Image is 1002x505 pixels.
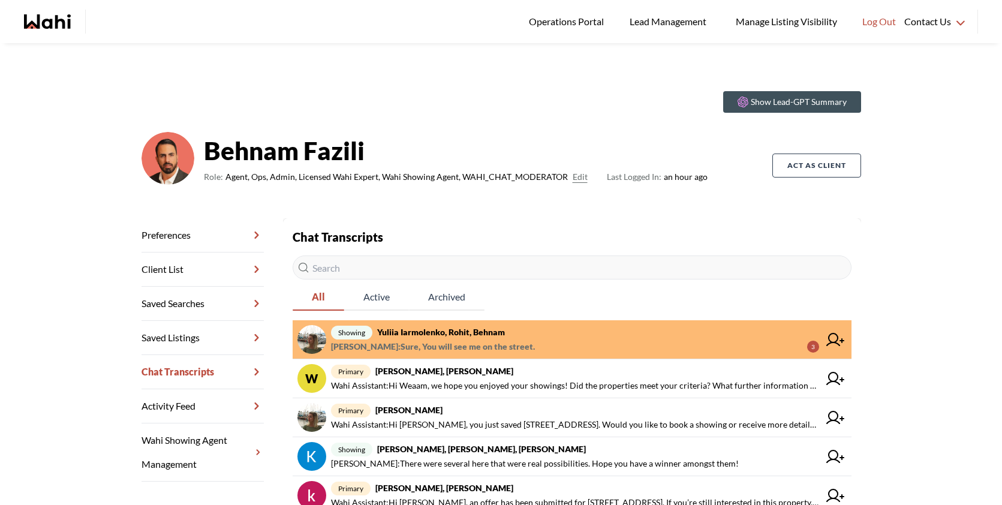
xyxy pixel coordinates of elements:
[344,284,409,311] button: Active
[24,14,71,29] a: Wahi homepage
[607,172,661,182] span: Last Logged In:
[573,170,588,184] button: Edit
[344,284,409,309] span: Active
[331,326,372,339] span: showing
[293,437,851,476] a: showing[PERSON_NAME], [PERSON_NAME], [PERSON_NAME][PERSON_NAME]:There were several here that were...
[377,327,505,337] strong: Yuliia Iarmolenko, Rohit, Behnam
[331,456,739,471] span: [PERSON_NAME] : There were several here that were real possibilities. Hope you have a winner amon...
[142,132,194,185] img: cf9ae410c976398e.png
[607,170,708,184] span: an hour ago
[331,482,371,495] span: primary
[297,442,326,471] img: chat avatar
[142,252,264,287] a: Client List
[331,365,371,378] span: primary
[409,284,485,309] span: Archived
[293,230,383,244] strong: Chat Transcripts
[331,404,371,417] span: primary
[377,444,586,454] strong: [PERSON_NAME], [PERSON_NAME], [PERSON_NAME]
[331,417,819,432] span: Wahi Assistant : Hi [PERSON_NAME], you just saved [STREET_ADDRESS]. Would you like to book a show...
[331,378,819,393] span: Wahi Assistant : Hi Weaam, we hope you enjoyed your showings! Did the properties meet your criter...
[142,321,264,355] a: Saved Listings
[142,287,264,321] a: Saved Searches
[375,483,513,493] strong: [PERSON_NAME], [PERSON_NAME]
[297,325,326,354] img: chat avatar
[225,170,568,184] span: Agent, Ops, Admin, Licensed Wahi Expert, Wahi Showing Agent, WAHI_CHAT_MODERATOR
[732,14,841,29] span: Manage Listing Visibility
[862,14,896,29] span: Log Out
[293,359,851,398] a: Wprimary[PERSON_NAME], [PERSON_NAME]Wahi Assistant:Hi Weaam, we hope you enjoyed your showings! D...
[204,170,223,184] span: Role:
[142,355,264,389] a: Chat Transcripts
[142,389,264,423] a: Activity Feed
[293,284,344,311] button: All
[293,255,851,279] input: Search
[807,341,819,353] div: 3
[751,96,847,108] p: Show Lead-GPT Summary
[297,403,326,432] img: chat avatar
[142,423,264,482] a: Wahi Showing Agent Management
[293,398,851,437] a: primary[PERSON_NAME]Wahi Assistant:Hi [PERSON_NAME], you just saved [STREET_ADDRESS]. Would you l...
[409,284,485,311] button: Archived
[331,443,372,456] span: showing
[142,218,264,252] a: Preferences
[204,133,708,169] strong: Behnam Fazili
[375,405,443,415] strong: [PERSON_NAME]
[293,320,851,359] a: showingYuliia Iarmolenko, Rohit, Behnam[PERSON_NAME]:Sure, You will see me on the street.3
[297,364,326,393] div: W
[375,366,513,376] strong: [PERSON_NAME], [PERSON_NAME]
[723,91,861,113] button: Show Lead-GPT Summary
[529,14,608,29] span: Operations Portal
[772,154,861,178] button: Act as Client
[293,284,344,309] span: All
[331,339,535,354] span: [PERSON_NAME] : Sure, You will see me on the street.
[630,14,711,29] span: Lead Management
